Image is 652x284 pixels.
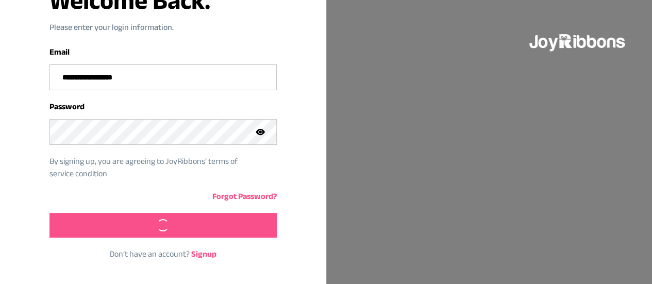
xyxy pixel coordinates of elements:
[212,192,277,201] a: Forgot Password?
[49,102,85,111] label: Password
[49,47,70,56] label: Email
[528,25,627,58] img: joyribbons
[191,249,216,258] a: Signup
[49,248,277,260] p: Don‘t have an account?
[49,155,261,180] p: By signing up, you are agreeing to JoyRibbons‘ terms of service condition
[49,21,277,34] p: Please enter your login information.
